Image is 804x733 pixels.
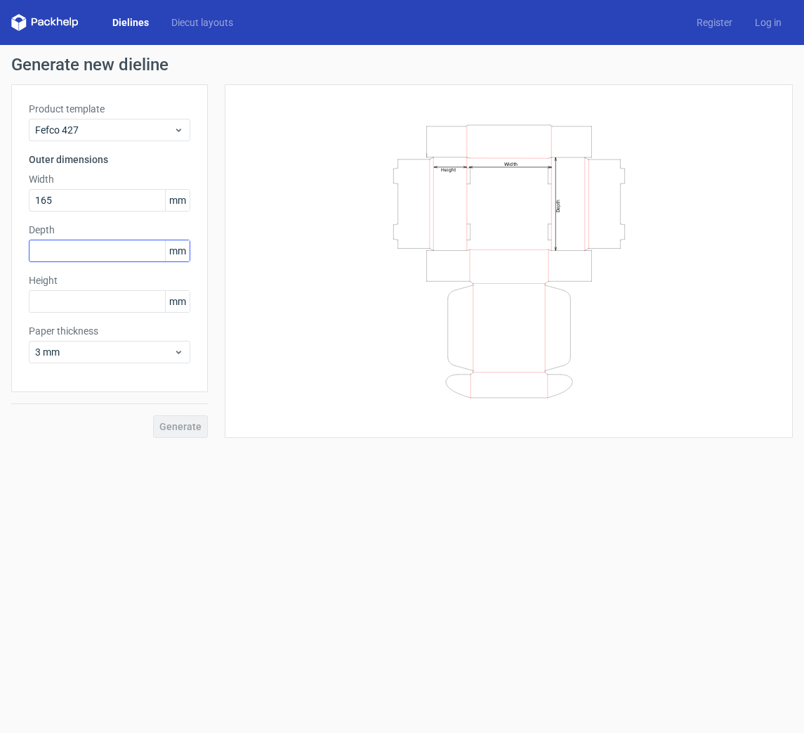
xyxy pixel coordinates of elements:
[29,223,190,237] label: Depth
[165,240,190,261] span: mm
[29,172,190,186] label: Width
[35,123,173,137] span: Fefco 427
[11,56,793,73] h1: Generate new dieline
[160,15,244,30] a: Diecut layouts
[504,160,518,167] text: Width
[29,273,190,287] label: Height
[29,153,190,167] h3: Outer dimensions
[441,167,456,172] text: Height
[29,102,190,116] label: Product template
[101,15,160,30] a: Dielines
[744,15,793,30] a: Log in
[165,190,190,211] span: mm
[555,199,561,212] text: Depth
[35,345,173,359] span: 3 mm
[165,291,190,312] span: mm
[29,324,190,338] label: Paper thickness
[685,15,744,30] a: Register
